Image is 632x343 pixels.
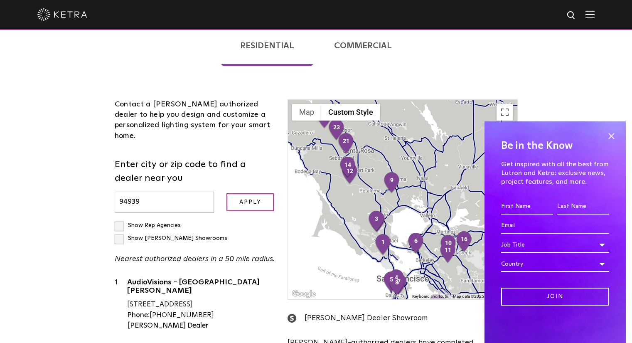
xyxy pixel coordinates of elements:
input: Apply [226,193,274,211]
div: [PERSON_NAME] Dealer Showroom [288,312,517,324]
input: Email [501,218,609,234]
img: ketra-logo-2019-white [37,8,87,21]
a: Commercial [315,25,411,66]
div: 16 [455,231,473,253]
button: Custom Style [321,104,380,121]
div: 10 [440,234,457,257]
label: Show [PERSON_NAME] Showrooms [115,235,227,241]
div: 1 [374,234,392,256]
h4: Be in the Know [501,138,609,154]
div: [STREET_ADDRESS] [127,299,275,310]
strong: [PERSON_NAME] Dealer [127,322,208,329]
div: 11 [439,242,457,264]
button: Keyboard shortcuts [412,294,448,299]
div: 21 [337,133,355,155]
div: 1 [115,277,127,331]
div: 4 [388,269,405,291]
div: Country [501,256,609,272]
p: Nearest authorized dealers in a 50 mile radius. [115,253,275,265]
input: First Name [501,199,553,215]
button: Toggle fullscreen view [497,104,513,121]
img: search icon [566,10,577,21]
label: Enter city or zip code to find a dealer near you [115,158,275,185]
div: 12 [341,163,359,185]
div: 2 [369,211,386,233]
div: 5 [383,271,400,294]
a: AudioVisions - [GEOGRAPHIC_DATA][PERSON_NAME] [127,279,275,297]
div: 23 [328,119,345,141]
div: 14 [339,156,357,179]
div: Contact a [PERSON_NAME] authorized dealer to help you design and customize a personalized lightin... [115,99,275,141]
img: showroom_icon.png [288,314,296,323]
div: Job Title [501,237,609,253]
img: Google [290,289,317,299]
button: Show street map [292,104,321,121]
div: 6 [407,232,425,255]
input: Enter city or zip code [115,192,214,213]
div: 7 [390,273,408,296]
span: Map data ©2025 Google [453,294,498,299]
a: Residential [221,25,313,66]
div: 8 [388,274,406,296]
p: Get inspired with all the best from Lutron and Ketra: exclusive news, project features, and more. [501,160,609,186]
img: Hamburger%20Nav.svg [585,10,595,18]
input: Last Name [557,199,609,215]
div: 3 [368,210,385,233]
input: Join [501,288,609,306]
div: [PHONE_NUMBER] [127,310,275,321]
strong: Phone: [127,312,150,319]
label: Show Rep Agencies [115,222,181,228]
a: Open this area in Google Maps (opens a new window) [290,289,317,299]
div: 9 [383,172,401,194]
